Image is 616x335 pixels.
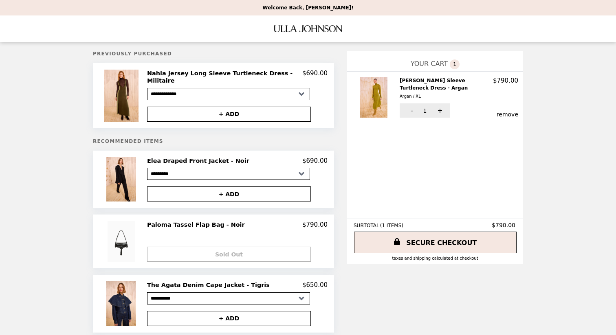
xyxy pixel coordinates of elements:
p: Welcome Back, [PERSON_NAME]! [262,5,353,11]
select: Select a product variant [147,292,310,304]
select: Select a product variant [147,168,310,180]
img: Paloma Tassel Flap Bag - Noir [108,221,137,262]
img: Elea Draped Front Jacket - Noir [106,157,138,201]
h2: Nahla Jersey Long Sleeve Turtleneck Dress - Militaire [147,70,302,85]
span: 1 [450,59,460,69]
h2: The Agata Denim Cape Jacket - Tigris [147,281,273,289]
h2: Paloma Tassel Flap Bag - Noir [147,221,248,228]
button: + ADD [147,186,311,201]
img: Talia Long Sleeve Turtleneck Dress - Argan [360,77,389,118]
p: $790.00 [493,77,518,84]
a: SECURE CHECKOUT [354,232,517,253]
div: Argan / XL [400,93,490,100]
h2: [PERSON_NAME] Sleeve Turtleneck Dress - Argan [400,77,493,100]
h5: Recommended Items [93,138,334,144]
p: $790.00 [302,221,328,228]
span: ( 1 ITEMS ) [380,223,403,228]
h5: Previously Purchased [93,51,334,57]
h2: Elea Draped Front Jacket - Noir [147,157,253,164]
button: remove [497,111,518,118]
p: $650.00 [302,281,328,289]
span: $790.00 [492,222,517,228]
span: 1 [423,107,427,114]
button: - [400,103,422,118]
img: Nahla Jersey Long Sleeve Turtleneck Dress - Militaire [104,70,141,122]
button: + ADD [147,311,311,326]
button: + ADD [147,107,311,122]
span: SUBTOTAL [354,223,380,228]
p: $690.00 [302,157,328,164]
img: Brand Logo [274,20,342,37]
button: + [428,103,450,118]
img: The Agata Denim Cape Jacket - Tigris [106,281,138,326]
div: Taxes and Shipping calculated at checkout [354,256,517,261]
p: $690.00 [302,70,328,85]
select: Select a product variant [147,88,310,100]
span: YOUR CART [411,60,448,68]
